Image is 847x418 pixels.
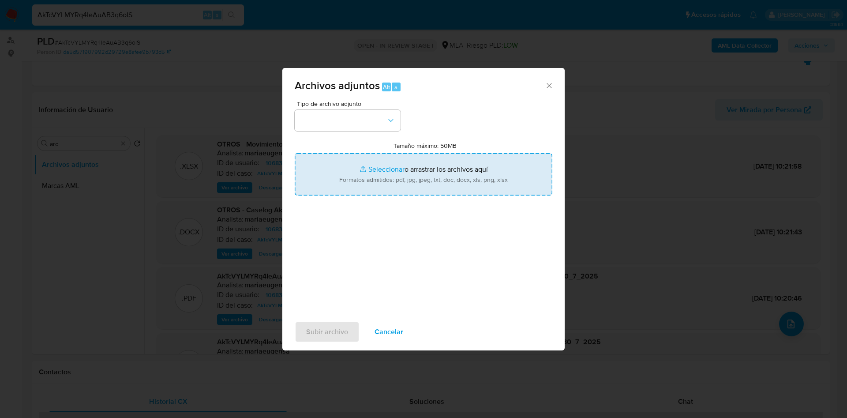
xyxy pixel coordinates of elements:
label: Tamaño máximo: 50MB [394,142,457,150]
span: Alt [383,83,390,91]
span: Tipo de archivo adjunto [297,101,403,107]
span: a [394,83,397,91]
span: Archivos adjuntos [295,78,380,93]
button: Cancelar [363,321,415,343]
span: Cancelar [375,322,403,342]
button: Cerrar [545,81,553,89]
